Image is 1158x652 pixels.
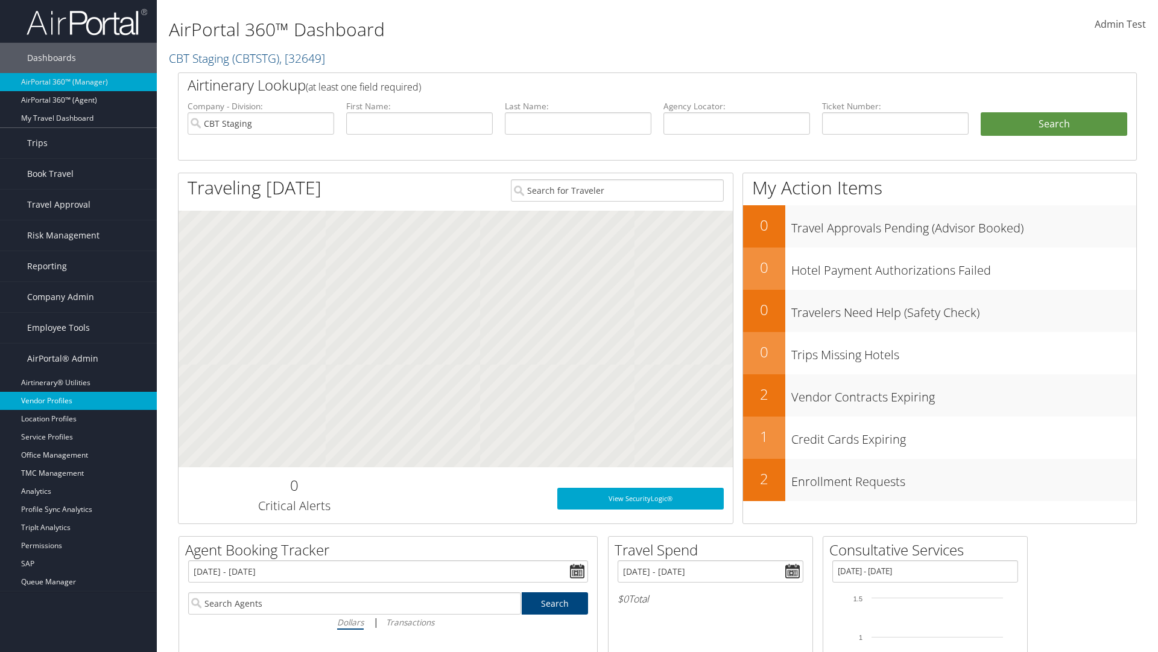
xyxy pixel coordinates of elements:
[279,50,325,66] span: , [ 32649 ]
[306,80,421,94] span: (at least one field required)
[791,383,1136,406] h3: Vendor Contracts Expiring
[169,50,325,66] a: CBT Staging
[615,540,812,560] h2: Travel Spend
[743,215,785,235] h2: 0
[791,214,1136,237] h3: Travel Approvals Pending (Advisor Booked)
[743,468,785,489] h2: 2
[743,290,1136,332] a: 0Travelers Need Help (Safety Check)
[188,175,321,200] h1: Traveling [DATE]
[829,540,1027,560] h2: Consultative Services
[27,251,67,281] span: Reporting
[981,112,1127,136] button: Search
[743,332,1136,374] a: 0Trips Missing Hotels
[27,43,76,73] span: Dashboards
[27,128,48,158] span: Trips
[663,100,810,112] label: Agency Locator:
[743,342,785,362] h2: 0
[1095,6,1146,43] a: Admin Test
[232,50,279,66] span: ( CBTSTG )
[743,459,1136,501] a: 2Enrollment Requests
[822,100,969,112] label: Ticket Number:
[27,190,90,220] span: Travel Approval
[791,467,1136,490] h3: Enrollment Requests
[743,374,1136,417] a: 2Vendor Contracts Expiring
[188,497,400,514] h3: Critical Alerts
[188,592,521,615] input: Search Agents
[743,248,1136,290] a: 0Hotel Payment Authorizations Failed
[743,384,785,404] h2: 2
[346,100,493,112] label: First Name:
[743,257,785,278] h2: 0
[27,282,94,312] span: Company Admin
[743,175,1136,200] h1: My Action Items
[511,179,724,202] input: Search for Traveler
[557,488,724,510] a: View SecurityLogic®
[743,417,1136,459] a: 1Credit Cards Expiring
[791,256,1136,279] h3: Hotel Payment Authorizations Failed
[27,159,74,189] span: Book Travel
[618,592,803,606] h6: Total
[27,8,147,36] img: airportal-logo.png
[791,340,1136,363] h3: Trips Missing Hotels
[27,344,98,374] span: AirPortal® Admin
[522,592,589,615] a: Search
[505,100,651,112] label: Last Name:
[743,205,1136,248] a: 0Travel Approvals Pending (Advisor Booked)
[185,540,597,560] h2: Agent Booking Tracker
[859,634,862,641] tspan: 1
[743,426,785,447] h2: 1
[188,475,400,496] h2: 0
[386,616,434,628] i: Transactions
[791,298,1136,321] h3: Travelers Need Help (Safety Check)
[169,17,820,42] h1: AirPortal 360™ Dashboard
[337,616,364,628] i: Dollars
[188,75,1048,95] h2: Airtinerary Lookup
[743,299,785,320] h2: 0
[791,425,1136,448] h3: Credit Cards Expiring
[618,592,628,606] span: $0
[1095,18,1146,31] span: Admin Test
[27,313,90,343] span: Employee Tools
[27,220,100,251] span: Risk Management
[188,615,588,630] div: |
[188,100,334,112] label: Company - Division:
[853,595,862,602] tspan: 1.5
